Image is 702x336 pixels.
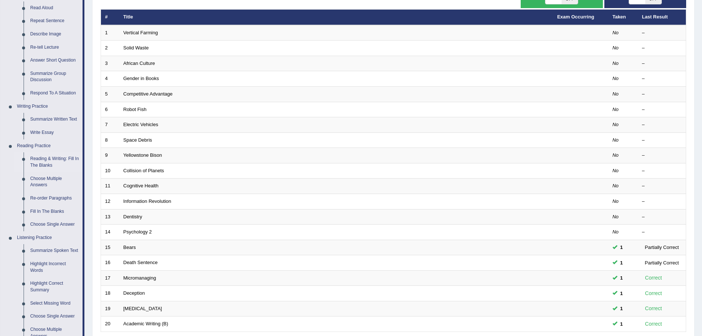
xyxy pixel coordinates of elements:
[27,310,83,323] a: Choose Single Answer
[612,152,619,158] em: No
[642,30,682,37] div: –
[612,214,619,219] em: No
[101,10,119,25] th: #
[14,231,83,245] a: Listening Practice
[123,260,158,265] a: Death Sentence
[612,30,619,35] em: No
[101,132,119,148] td: 8
[617,243,626,251] span: You can still take this question
[14,100,83,113] a: Writing Practice
[617,290,626,297] span: You can still take this question
[101,286,119,301] td: 18
[123,91,173,97] a: Competitive Advantage
[27,54,83,67] a: Answer Short Question
[123,60,155,66] a: African Culture
[642,198,682,205] div: –
[123,152,162,158] a: Yellowstone Bison
[612,76,619,81] em: No
[27,192,83,205] a: Re-order Paragraphs
[27,126,83,139] a: Write Essay
[123,30,158,35] a: Vertical Farming
[123,137,152,143] a: Space Debris
[123,229,152,235] a: Psychology 2
[123,290,145,296] a: Deception
[123,76,159,81] a: Gender in Books
[617,305,626,312] span: You can still take this question
[27,244,83,257] a: Summarize Spoken Text
[27,218,83,231] a: Choose Single Answer
[101,194,119,209] td: 12
[123,214,142,219] a: Dentistry
[27,67,83,87] a: Summarize Group Discussion
[642,106,682,113] div: –
[617,259,626,267] span: You can still take this question
[27,152,83,172] a: Reading & Writing: Fill In The Blanks
[101,102,119,117] td: 6
[101,255,119,271] td: 16
[617,274,626,282] span: You can still take this question
[27,172,83,192] a: Choose Multiple Answers
[101,270,119,286] td: 17
[642,274,665,282] div: Correct
[642,183,682,190] div: –
[123,198,171,204] a: Information Revolution
[27,87,83,100] a: Respond To A Situation
[119,10,553,25] th: Title
[642,214,682,221] div: –
[642,304,665,313] div: Correct
[612,137,619,143] em: No
[612,198,619,204] em: No
[123,245,136,250] a: Bears
[642,320,665,328] div: Correct
[101,225,119,240] td: 14
[101,179,119,194] td: 11
[123,122,158,127] a: Electric Vehicles
[612,183,619,188] em: No
[27,297,83,310] a: Select Missing Word
[642,243,682,251] div: Partially Correct
[557,14,594,20] a: Exam Occurring
[642,75,682,82] div: –
[101,163,119,179] td: 10
[101,240,119,255] td: 15
[642,60,682,67] div: –
[612,107,619,112] em: No
[27,1,83,15] a: Read Aloud
[27,113,83,126] a: Summarize Written Text
[101,316,119,332] td: 20
[27,14,83,28] a: Repeat Sentence
[123,168,164,173] a: Collision of Planets
[638,10,686,25] th: Last Result
[642,121,682,128] div: –
[612,60,619,66] em: No
[617,320,626,328] span: You can still take this question
[101,148,119,163] td: 9
[612,45,619,51] em: No
[27,277,83,297] a: Highlight Correct Summary
[101,56,119,71] td: 3
[612,168,619,173] em: No
[101,87,119,102] td: 5
[27,41,83,54] a: Re-tell Lecture
[101,301,119,316] td: 19
[642,259,682,267] div: Partially Correct
[27,205,83,218] a: Fill In The Blanks
[123,306,162,311] a: [MEDICAL_DATA]
[101,117,119,133] td: 7
[642,289,665,298] div: Correct
[608,10,638,25] th: Taken
[123,275,156,281] a: Micromanaging
[642,229,682,236] div: –
[14,139,83,153] a: Reading Practice
[123,107,147,112] a: Robot Fish
[642,91,682,98] div: –
[101,71,119,87] td: 4
[642,137,682,144] div: –
[101,209,119,225] td: 13
[612,122,619,127] em: No
[101,25,119,41] td: 1
[642,152,682,159] div: –
[123,321,168,326] a: Academic Writing (B)
[642,167,682,174] div: –
[123,183,158,188] a: Cognitive Health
